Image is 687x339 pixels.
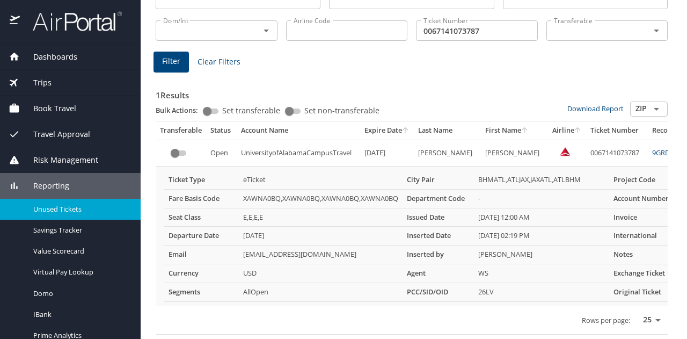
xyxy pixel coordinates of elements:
[560,146,571,157] img: Delta Airlines
[402,127,410,134] button: sort
[156,83,668,102] h3: 1 Results
[403,283,474,302] th: PCC/SID/OID
[33,204,128,214] span: Unused Tickets
[20,51,77,63] span: Dashboards
[20,180,69,192] span: Reporting
[548,121,586,140] th: Airline
[164,171,239,189] th: Ticket Type
[649,102,664,117] button: Open
[239,227,403,246] td: [DATE]
[403,264,474,283] th: Agent
[10,11,21,32] img: icon-airportal.png
[21,11,122,32] img: airportal-logo.png
[474,264,609,283] td: WS
[474,246,609,264] td: [PERSON_NAME]
[222,107,280,114] span: Set transferable
[360,121,414,140] th: Expire Date
[403,246,474,264] th: Inserted by
[304,107,379,114] span: Set non-transferable
[33,288,128,299] span: Domo
[474,227,609,246] td: [DATE] 02:19 PM
[403,227,474,246] th: Inserted Date
[162,55,180,68] span: Filter
[414,121,481,140] th: Last Name
[649,23,664,38] button: Open
[33,225,128,235] span: Savings Tracker
[20,77,52,89] span: Trips
[239,208,403,227] td: E,E,E,E
[160,126,202,135] div: Transferable
[403,189,474,208] th: Department Code
[33,246,128,256] span: Value Scorecard
[164,189,239,208] th: Fare Basis Code
[239,171,403,189] td: eTicket
[574,127,582,134] button: sort
[582,317,630,324] p: Rows per page:
[20,128,90,140] span: Travel Approval
[360,140,414,166] td: [DATE]
[481,140,548,166] td: [PERSON_NAME]
[206,121,237,140] th: Status
[474,208,609,227] td: [DATE] 12:00 AM
[154,52,189,73] button: Filter
[239,189,403,208] td: XAWNA0BQ,XAWNA0BQ,XAWNA0BQ,XAWNA0BQ
[414,140,481,166] td: [PERSON_NAME]
[474,171,609,189] td: BHMATL,ATLJAX,JAXATL,ATLBHM
[164,283,239,302] th: Segments
[164,227,239,246] th: Departure Date
[33,309,128,320] span: IBank
[586,140,648,166] td: 0067141073787
[164,208,239,227] th: Seat Class
[20,154,98,166] span: Risk Management
[403,171,474,189] th: City Pair
[237,121,360,140] th: Account Name
[567,104,624,113] a: Download Report
[652,148,677,157] a: 9GRD8F
[586,121,648,140] th: Ticket Number
[239,283,403,302] td: AllOpen
[20,103,76,114] span: Book Travel
[474,189,609,208] td: -
[156,105,207,115] p: Bulk Actions:
[164,246,239,264] th: Email
[259,23,274,38] button: Open
[481,121,548,140] th: First Name
[206,140,237,166] td: Open
[164,264,239,283] th: Currency
[239,264,403,283] td: USD
[521,127,529,134] button: sort
[237,140,360,166] td: UniversityofAlabamaCampusTravel
[634,312,664,328] select: rows per page
[193,52,245,72] button: Clear Filters
[198,55,240,69] span: Clear Filters
[474,283,609,302] td: 26LV
[403,208,474,227] th: Issued Date
[239,246,403,264] td: [EMAIL_ADDRESS][DOMAIN_NAME]
[33,267,128,277] span: Virtual Pay Lookup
